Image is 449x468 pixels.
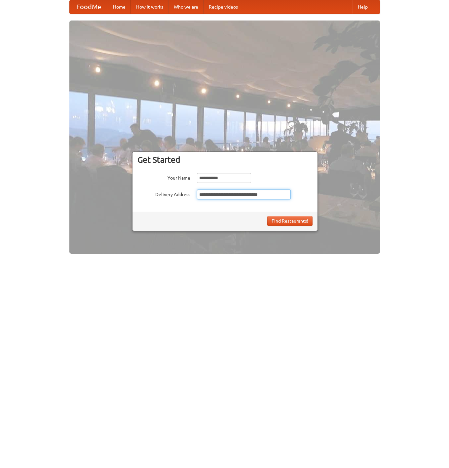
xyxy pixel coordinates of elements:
button: Find Restaurants! [267,216,313,226]
a: Recipe videos [204,0,243,14]
h3: Get Started [137,155,313,165]
label: Delivery Address [137,190,190,198]
a: How it works [131,0,168,14]
a: Home [108,0,131,14]
a: Who we are [168,0,204,14]
a: Help [353,0,373,14]
label: Your Name [137,173,190,181]
a: FoodMe [70,0,108,14]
